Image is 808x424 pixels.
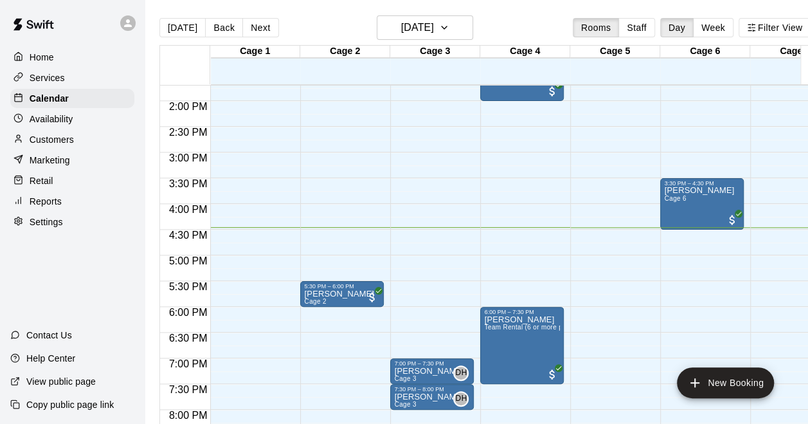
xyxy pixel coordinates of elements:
a: Home [10,48,134,67]
div: 6:00 PM – 7:30 PM: Ernest Hernandez [480,307,564,384]
a: Availability [10,109,134,129]
p: Calendar [30,92,69,105]
span: 7:30 PM [166,384,211,395]
div: Cage 5 [570,46,660,58]
span: All customers have paid [546,85,559,98]
span: Cage 6 [664,195,686,202]
p: Home [30,51,54,64]
button: Week [693,18,733,37]
span: Dean Hull [458,365,469,381]
span: 4:00 PM [166,204,211,215]
span: 5:30 PM [166,281,211,292]
div: Dean Hull [453,365,469,381]
span: 3:30 PM [166,178,211,189]
span: All customers have paid [546,368,559,381]
p: Reports [30,195,62,208]
div: 5:30 PM – 6:00 PM: Eric Yuen [300,281,384,307]
div: Dean Hull [453,391,469,407]
span: 5:00 PM [166,255,211,266]
a: Customers [10,130,134,149]
span: DH [455,392,467,405]
div: 3:30 PM – 4:30 PM: Cage 6 [660,178,744,230]
span: Dean Hull [458,391,469,407]
div: Cage 1 [210,46,300,58]
span: Cage 2 [304,298,326,305]
button: Rooms [573,18,619,37]
span: All customers have paid [726,214,739,226]
button: Next [242,18,278,37]
span: 6:30 PM [166,333,211,344]
span: 4:30 PM [166,230,211,241]
p: Marketing [30,154,70,167]
span: 2:00 PM [166,101,211,112]
p: Contact Us [26,329,72,342]
p: Customers [30,133,74,146]
button: Day [660,18,694,37]
span: All customers have paid [366,291,379,304]
div: Cage 6 [660,46,750,58]
a: Calendar [10,89,134,108]
span: 7:00 PM [166,358,211,369]
div: 7:00 PM – 7:30 PM: Eli Hull [390,358,474,384]
button: Back [205,18,243,37]
span: Cage 3 [394,401,416,408]
p: Retail [30,174,53,187]
div: Cage 2 [300,46,390,58]
span: 2:30 PM [166,127,211,138]
span: 3:00 PM [166,152,211,163]
div: 5:30 PM – 6:00 PM [304,283,380,290]
div: 6:00 PM – 7:30 PM [484,309,560,315]
a: Marketing [10,151,134,170]
div: Cage 3 [390,46,480,58]
button: add [677,367,774,398]
h6: [DATE] [401,19,434,37]
p: Settings [30,216,63,228]
div: 3:30 PM – 4:30 PM [664,180,740,187]
a: Services [10,68,134,88]
a: Reports [10,192,134,211]
span: 6:00 PM [166,307,211,318]
p: Help Center [26,352,75,365]
p: Availability [30,113,73,125]
p: Services [30,71,65,84]
span: Cage 3 [394,375,416,382]
p: Copy public page link [26,398,114,411]
div: 7:30 PM – 8:00 PM [394,386,470,392]
button: Staff [618,18,655,37]
a: Retail [10,171,134,190]
div: Cage 4 [480,46,570,58]
a: Settings [10,212,134,232]
p: View public page [26,375,96,388]
span: 8:00 PM [166,410,211,421]
span: Team Rental (6 or more players) [484,324,583,331]
button: [DATE] [377,15,473,40]
div: 7:00 PM – 7:30 PM [394,360,470,367]
span: DH [455,367,467,380]
div: 7:30 PM – 8:00 PM: Eli Hull [390,384,474,410]
button: [DATE] [159,18,206,37]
